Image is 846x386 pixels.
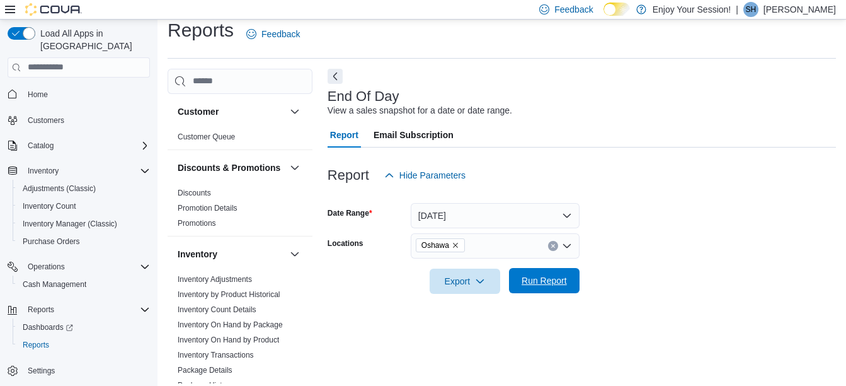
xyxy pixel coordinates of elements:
[178,132,235,142] span: Customer Queue
[23,86,150,102] span: Home
[3,361,155,380] button: Settings
[548,241,558,251] button: Clear input
[13,233,155,250] button: Purchase Orders
[287,104,302,119] button: Customer
[23,219,117,229] span: Inventory Manager (Classic)
[178,161,280,174] h3: Discounts & Promotions
[178,218,216,228] span: Promotions
[328,168,369,183] h3: Report
[178,132,235,141] a: Customer Queue
[168,129,312,149] div: Customer
[18,320,150,335] span: Dashboards
[23,112,150,128] span: Customers
[23,87,53,102] a: Home
[379,163,471,188] button: Hide Parameters
[178,204,237,213] a: Promotion Details
[328,238,363,249] label: Locations
[178,305,256,314] a: Inventory Count Details
[23,302,150,317] span: Reports
[28,90,48,100] span: Home
[3,258,155,276] button: Operations
[13,336,155,354] button: Reports
[23,237,80,247] span: Purchase Orders
[3,85,155,103] button: Home
[18,234,150,249] span: Purchase Orders
[287,247,302,262] button: Inventory
[35,27,150,52] span: Load All Apps in [GEOGRAPHIC_DATA]
[328,104,512,117] div: View a sales snapshot for a date or date range.
[18,216,150,231] span: Inventory Manager (Classic)
[178,188,211,198] span: Discounts
[168,185,312,236] div: Discounts & Promotions
[18,216,122,231] a: Inventory Manager (Classic)
[178,161,285,174] button: Discounts & Promotions
[23,340,49,350] span: Reports
[430,269,500,294] button: Export
[28,305,54,315] span: Reports
[178,105,285,118] button: Customer
[178,248,285,260] button: Inventory
[178,320,283,330] span: Inventory On Hand by Package
[522,274,567,287] span: Run Report
[25,3,82,16] img: Cova
[328,89,399,104] h3: End Of Day
[416,238,465,252] span: Oshawa
[23,279,86,289] span: Cash Management
[3,301,155,319] button: Reports
[23,259,70,274] button: Operations
[178,351,254,360] a: Inventory Transactions
[3,162,155,180] button: Inventory
[178,365,232,375] span: Package Details
[18,199,150,214] span: Inventory Count
[18,337,54,353] a: Reports
[287,160,302,175] button: Discounts & Promotions
[178,189,211,197] a: Discounts
[23,138,59,153] button: Catalog
[23,363,60,378] a: Settings
[23,138,150,153] span: Catalog
[3,137,155,155] button: Catalog
[18,277,91,292] a: Cash Management
[23,302,59,317] button: Reports
[28,115,64,126] span: Customers
[23,163,150,178] span: Inventory
[18,337,150,353] span: Reports
[763,2,836,17] p: [PERSON_NAME]
[178,203,237,213] span: Promotion Details
[554,3,593,16] span: Feedback
[178,274,252,284] span: Inventory Adjustments
[28,141,54,151] span: Catalog
[562,241,572,251] button: Open list of options
[178,336,279,344] a: Inventory On Hand by Product
[18,199,81,214] a: Inventory Count
[3,111,155,129] button: Customers
[411,203,580,228] button: [DATE]
[421,239,449,252] span: Oshawa
[28,262,65,272] span: Operations
[23,201,76,211] span: Inventory Count
[178,248,217,260] h3: Inventory
[178,275,252,284] a: Inventory Adjustments
[178,366,232,375] a: Package Details
[18,181,101,196] a: Adjustments (Classic)
[168,18,234,43] h1: Reports
[13,215,155,233] button: Inventory Manager (Classic)
[178,290,280,299] a: Inventory by Product Historical
[743,2,758,17] div: Sascha Hing
[399,169,466,182] span: Hide Parameters
[603,3,630,16] input: Dark Mode
[374,122,454,148] span: Email Subscription
[13,319,155,336] a: Dashboards
[23,113,69,128] a: Customers
[261,28,300,40] span: Feedback
[178,320,283,329] a: Inventory On Hand by Package
[328,69,343,84] button: Next
[23,163,64,178] button: Inventory
[746,2,757,17] span: SH
[23,184,96,194] span: Adjustments (Classic)
[736,2,738,17] p: |
[178,350,254,360] span: Inventory Transactions
[437,269,493,294] span: Export
[18,277,150,292] span: Cash Management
